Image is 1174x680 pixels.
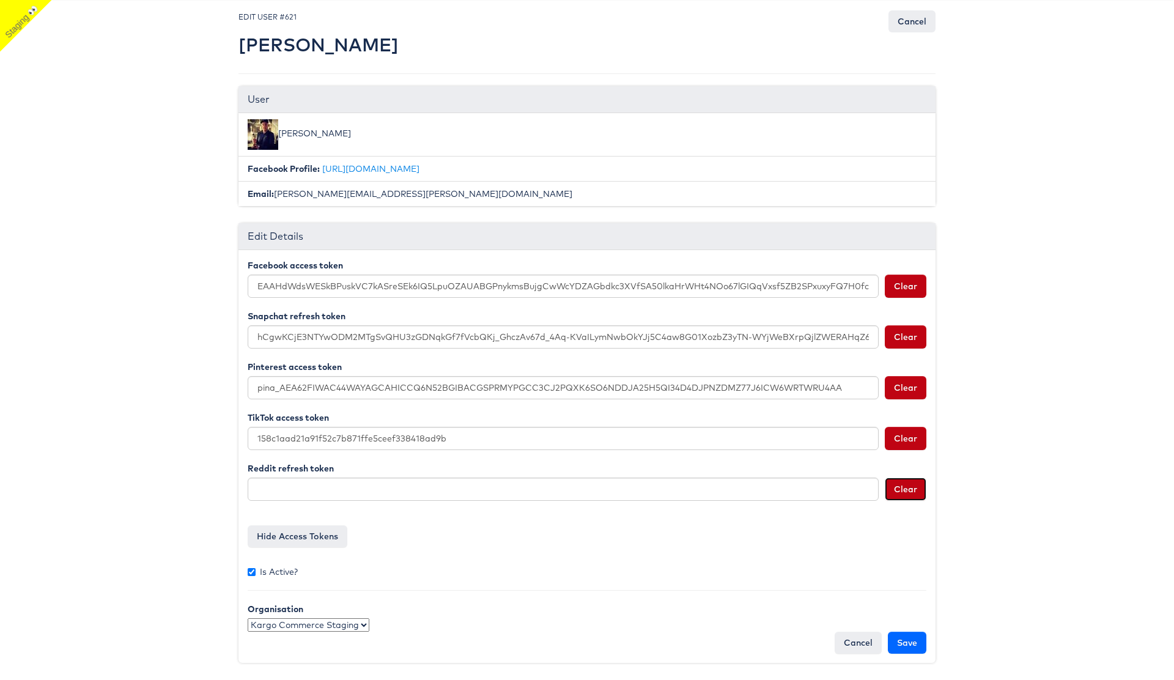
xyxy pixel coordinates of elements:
div: User [238,86,936,113]
button: Clear [885,478,926,501]
input: Save [888,632,926,654]
button: Clear [885,427,926,450]
a: Cancel [835,632,882,654]
img: picture [248,119,278,150]
a: [URL][DOMAIN_NAME] [322,163,419,174]
label: Pinterest access token [248,361,342,373]
button: Hide Access Tokens [248,525,347,547]
input: Is Active? [248,568,256,576]
b: Facebook Profile: [248,163,320,174]
label: Reddit refresh token [248,462,334,475]
a: Cancel [888,10,936,32]
label: Facebook access token [248,259,343,272]
small: EDIT USER #621 [238,12,297,21]
button: Clear [885,275,926,298]
div: Edit Details [238,223,936,250]
label: Is Active? [248,566,298,578]
li: [PERSON_NAME][EMAIL_ADDRESS][PERSON_NAME][DOMAIN_NAME] [238,181,936,206]
li: [PERSON_NAME] [238,113,936,157]
b: Email: [248,188,274,199]
button: Clear [885,325,926,349]
button: Clear [885,376,926,399]
label: Snapchat refresh token [248,310,345,322]
label: TikTok access token [248,412,329,424]
h2: [PERSON_NAME] [238,35,399,55]
label: Organisation [248,603,303,615]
